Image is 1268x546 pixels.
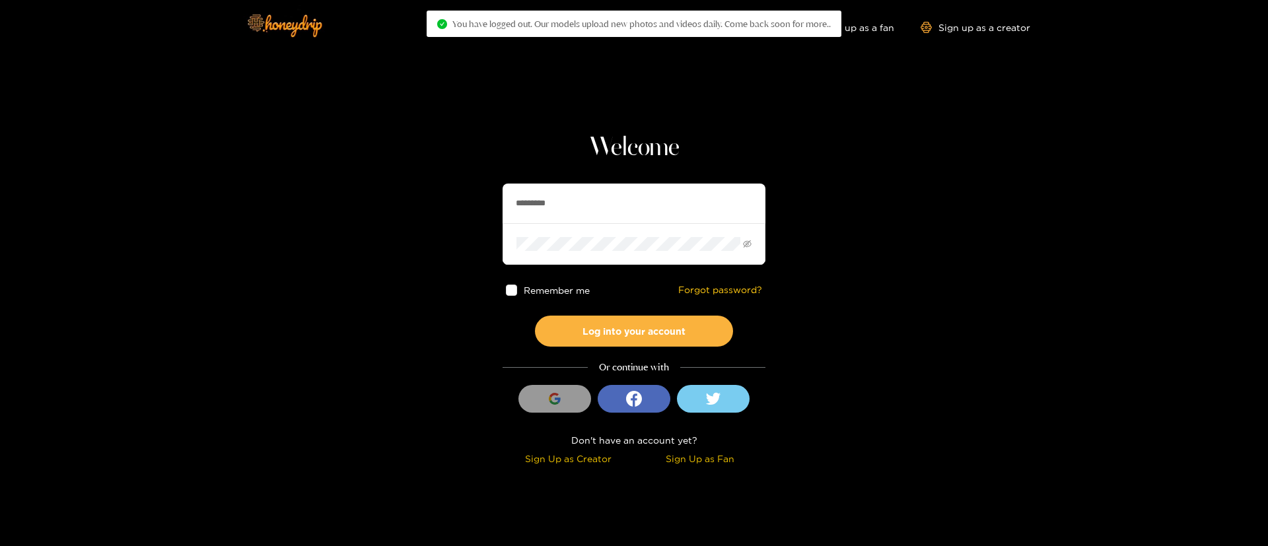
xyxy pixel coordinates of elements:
a: Forgot password? [678,285,762,296]
span: check-circle [437,19,447,29]
div: Or continue with [503,360,765,375]
div: Sign Up as Fan [637,451,762,466]
div: Don't have an account yet? [503,432,765,448]
a: Sign up as a fan [804,22,894,33]
span: You have logged out. Our models upload new photos and videos daily. Come back soon for more.. [452,18,831,29]
button: Log into your account [535,316,733,347]
h1: Welcome [503,132,765,164]
a: Sign up as a creator [921,22,1030,33]
div: Sign Up as Creator [506,451,631,466]
span: Remember me [524,285,590,295]
span: eye-invisible [743,240,752,248]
